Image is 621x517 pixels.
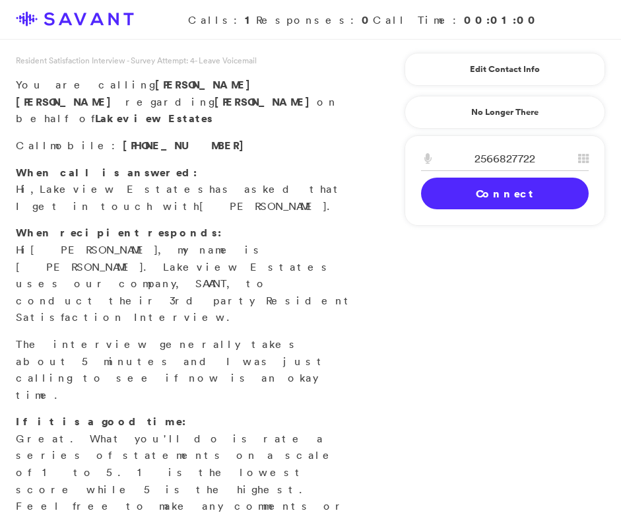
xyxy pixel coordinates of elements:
[362,13,373,27] strong: 0
[16,225,222,240] strong: When recipient responds:
[16,336,354,403] p: The interview generally takes about 5 minutes and I was just calling to see if now is an okay time.
[50,139,112,152] span: mobile
[16,165,197,180] strong: When call is answered:
[16,77,354,127] p: You are calling regarding on behalf of
[16,55,257,66] span: Resident Satisfaction Interview - Survey Attempt: 4 - Leave Voicemail
[123,138,251,153] span: [PHONE_NUMBER]
[421,178,589,209] a: Connect
[421,59,589,80] a: Edit Contact Info
[245,13,256,27] strong: 1
[155,77,257,92] span: [PERSON_NAME]
[40,182,209,195] span: Lakeview Estates
[214,94,317,109] strong: [PERSON_NAME]
[16,224,354,326] p: Hi , my name is [PERSON_NAME]. Lakeview Estates uses our company, SAVANT, to conduct their 3rd pa...
[405,96,605,129] a: No Longer There
[464,13,539,27] strong: 00:01:00
[95,111,213,125] strong: Lakeview Estates
[16,414,186,429] strong: If it is a good time:
[199,199,327,213] span: [PERSON_NAME]
[16,94,118,109] span: [PERSON_NAME]
[16,137,354,155] p: Call :
[30,243,158,256] span: [PERSON_NAME]
[16,164,354,215] p: Hi, has asked that I get in touch with .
